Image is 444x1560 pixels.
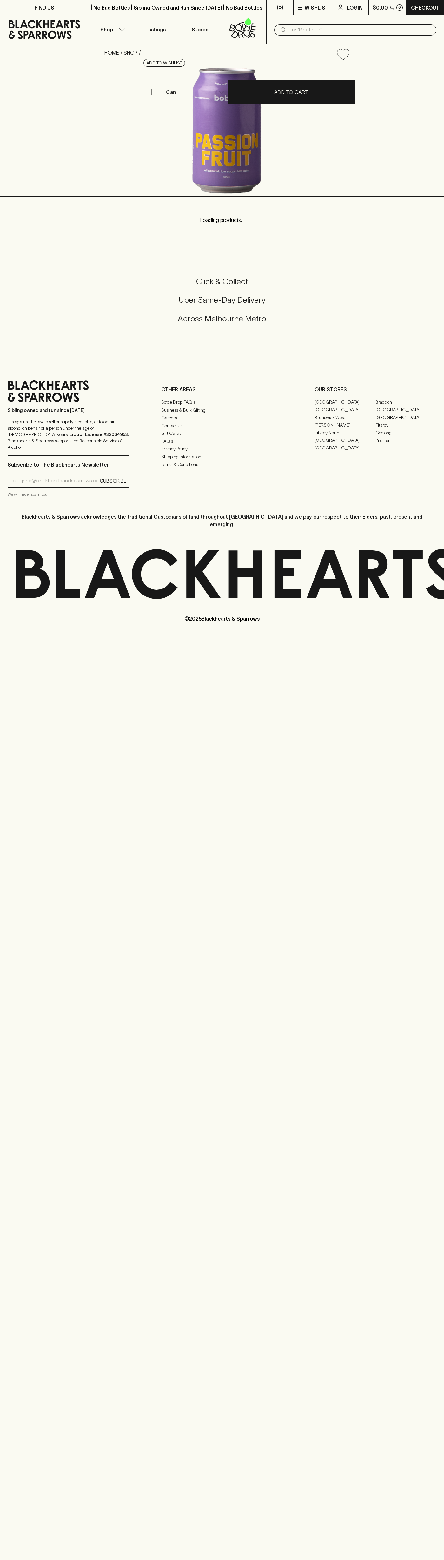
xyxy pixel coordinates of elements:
[8,276,436,287] h5: Click & Collect
[13,476,97,486] input: e.g. jane@blackheartsandsparrows.com.au
[315,398,375,406] a: [GEOGRAPHIC_DATA]
[161,399,283,406] a: Bottle Drop FAQ's
[375,436,436,444] a: Prahran
[315,429,375,436] a: Fitzroy North
[347,4,363,11] p: Login
[398,6,401,9] p: 0
[375,406,436,414] a: [GEOGRAPHIC_DATA]
[12,513,432,528] p: Blackhearts & Sparrows acknowledges the traditional Custodians of land throughout [GEOGRAPHIC_DAT...
[315,406,375,414] a: [GEOGRAPHIC_DATA]
[161,414,283,422] a: Careers
[373,4,388,11] p: $0.00
[375,429,436,436] a: Geelong
[8,461,129,468] p: Subscribe to The Blackhearts Newsletter
[133,15,178,44] a: Tastings
[305,4,329,11] p: Wishlist
[315,436,375,444] a: [GEOGRAPHIC_DATA]
[375,398,436,406] a: Braddon
[161,422,283,429] a: Contact Us
[166,88,176,96] p: Can
[8,419,129,450] p: It is against the law to sell or supply alcohol to, or to obtain alcohol on behalf of a person un...
[97,474,129,487] button: SUBSCRIBE
[161,430,283,437] a: Gift Cards
[315,414,375,421] a: Brunswick West
[161,406,283,414] a: Business & Bulk Gifting
[192,26,208,33] p: Stores
[8,491,129,498] p: We will never spam you
[375,414,436,421] a: [GEOGRAPHIC_DATA]
[35,4,54,11] p: FIND US
[163,86,227,98] div: Can
[100,26,113,33] p: Shop
[104,50,119,56] a: HOME
[228,80,355,104] button: ADD TO CART
[161,453,283,461] a: Shipping Information
[411,4,440,11] p: Checkout
[178,15,222,44] a: Stores
[89,15,134,44] button: Shop
[161,445,283,453] a: Privacy Policy
[6,216,438,224] p: Loading products...
[143,59,185,67] button: Add to wishlist
[8,295,436,305] h5: Uber Same-Day Delivery
[124,50,137,56] a: SHOP
[375,421,436,429] a: Fitzroy
[100,477,127,485] p: SUBSCRIBE
[315,444,375,452] a: [GEOGRAPHIC_DATA]
[315,386,436,393] p: OUR STORES
[161,437,283,445] a: FAQ's
[274,88,308,96] p: ADD TO CART
[161,386,283,393] p: OTHER AREAS
[8,313,436,324] h5: Across Melbourne Metro
[161,461,283,468] a: Terms & Conditions
[145,26,166,33] p: Tastings
[289,25,431,35] input: Try "Pinot noir"
[8,407,129,414] p: Sibling owned and run since [DATE]
[335,46,352,63] button: Add to wishlist
[8,251,436,357] div: Call to action block
[99,65,355,196] img: 39813.png
[315,421,375,429] a: [PERSON_NAME]
[70,432,128,437] strong: Liquor License #32064953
